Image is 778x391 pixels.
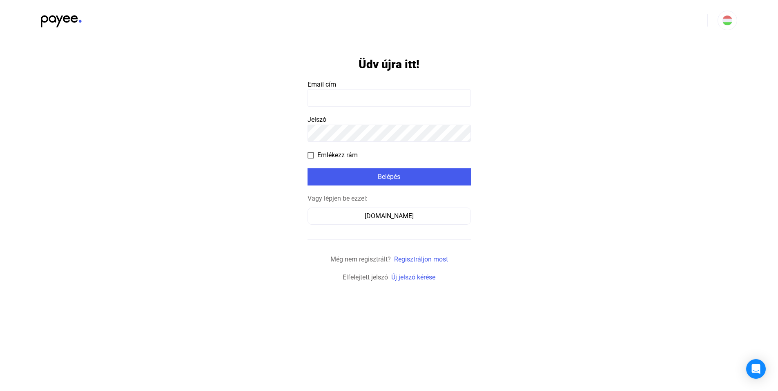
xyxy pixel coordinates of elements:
div: Open Intercom Messenger [746,359,766,379]
img: black-payee-blue-dot.svg [41,11,82,27]
span: Emlékezz rám [317,150,358,160]
div: [DOMAIN_NAME] [310,211,468,221]
a: Új jelszó kérése [391,273,435,281]
h1: Üdv újra itt! [359,57,419,71]
div: Vagy lépjen be ezzel: [308,194,471,203]
button: [DOMAIN_NAME] [308,208,471,225]
span: Email cím [308,80,336,88]
button: HU [718,11,737,30]
span: Jelszó [308,116,326,123]
img: HU [722,16,732,25]
a: [DOMAIN_NAME] [308,212,471,220]
span: Elfelejtett jelszó [343,273,388,281]
button: Belépés [308,168,471,185]
a: Regisztráljon most [394,255,448,263]
span: Még nem regisztrált? [330,255,391,263]
div: Belépés [310,172,468,182]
